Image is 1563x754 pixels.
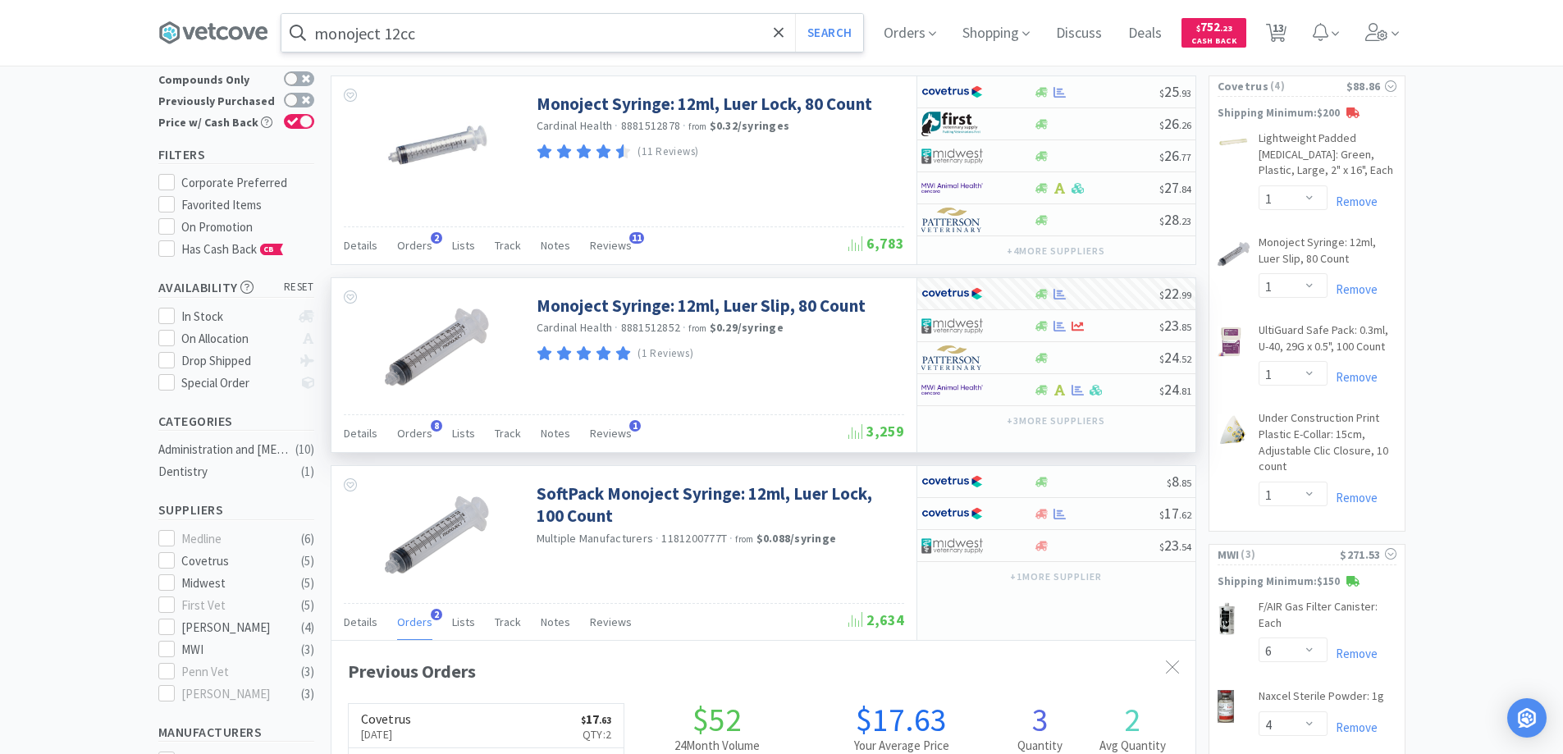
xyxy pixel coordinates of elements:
[1159,348,1191,367] span: 24
[495,615,521,629] span: Track
[181,529,283,549] div: Medline
[385,482,491,589] img: 5cf8837611d4465ebbe0ce29d203bb44_22253.png
[431,232,442,244] span: 2
[158,412,314,431] h5: Categories
[181,640,283,660] div: MWI
[921,469,983,494] img: 77fca1acd8b6420a9015268ca798ef17_1.png
[495,238,521,253] span: Track
[181,241,284,257] span: Has Cash Back
[1196,19,1232,34] span: 752
[158,71,276,85] div: Compounds Only
[921,313,983,338] img: 4dd14cff54a648ac9e977f0c5da9bc2e_5.png
[158,145,314,164] h5: Filters
[1159,504,1191,523] span: 17
[848,610,904,629] span: 2,634
[921,377,983,402] img: f6b2451649754179b5b4e0c70c3f7cb0_2.png
[1159,316,1191,335] span: 23
[1159,321,1164,333] span: $
[921,533,983,558] img: 4dd14cff54a648ac9e977f0c5da9bc2e_5.png
[629,232,644,244] span: 11
[495,426,521,441] span: Track
[452,615,475,629] span: Lists
[1259,410,1396,481] a: Under Construction Print Plastic E-Collar: 15cm, Adjustable Clic Closure, 10 count
[397,238,432,253] span: Orders
[1159,183,1164,195] span: $
[1209,105,1405,122] p: Shipping Minimum: $200
[1218,414,1249,446] img: c18130546bfb4e4ab9dbaef3df66dcdc_176832.png
[1179,541,1191,553] span: . 54
[688,322,706,334] span: from
[1179,509,1191,521] span: . 62
[181,551,283,571] div: Covetrus
[1220,23,1232,34] span: . 23
[344,426,377,441] span: Details
[710,118,790,133] strong: $0.32 / syringes
[615,118,618,133] span: ·
[581,715,586,726] span: $
[809,703,994,736] h1: $17.63
[284,279,314,296] span: reset
[181,351,290,371] div: Drop Shipped
[1159,380,1191,399] span: 24
[1159,509,1164,521] span: $
[397,615,432,629] span: Orders
[361,712,411,725] h6: Covetrus
[999,240,1113,263] button: +4more suppliers
[590,238,632,253] span: Reviews
[921,80,983,104] img: 77fca1acd8b6420a9015268ca798ef17_1.png
[688,121,706,132] span: from
[344,238,377,253] span: Details
[1209,573,1405,591] p: Shipping Minimum: $150
[1086,703,1179,736] h1: 2
[1181,11,1246,55] a: $752.23Cash Back
[1179,289,1191,301] span: . 99
[261,244,277,254] span: CB
[158,93,276,107] div: Previously Purchased
[1179,477,1191,489] span: . 85
[599,715,611,726] span: . 63
[921,176,983,200] img: f6b2451649754179b5b4e0c70c3f7cb0_2.png
[158,114,276,128] div: Price w/ Cash Back
[1179,119,1191,131] span: . 26
[385,93,491,199] img: 2fe3e191fb104e9c8e80338ce3c826ac_164013.jpeg
[158,462,291,482] div: Dentistry
[1328,369,1378,385] a: Remove
[452,238,475,253] span: Lists
[848,234,904,253] span: 6,783
[1218,134,1250,147] img: 4b5bd727118e41dd96acff2af2723d30_26094.png
[158,278,314,297] h5: Availability
[181,684,283,704] div: [PERSON_NAME]
[1159,385,1164,397] span: $
[1179,183,1191,195] span: . 84
[1507,698,1547,738] div: Open Intercom Messenger
[181,618,283,637] div: [PERSON_NAME]
[541,615,570,629] span: Notes
[921,345,983,370] img: f5e969b455434c6296c6d81ef179fa71_3.png
[1328,720,1378,735] a: Remove
[301,551,314,571] div: ( 5 )
[1259,322,1396,361] a: UltiGuard Safe Pack: 0.3ml, U-40, 29G x 0.5", 100 Count
[301,640,314,660] div: ( 3 )
[181,307,290,327] div: In Stock
[541,238,570,253] span: Notes
[1122,26,1168,41] a: Deals
[1346,77,1396,95] div: $88.86
[1159,289,1164,301] span: $
[1159,151,1164,163] span: $
[1159,284,1191,303] span: 22
[181,173,314,193] div: Corporate Preferred
[1259,235,1396,273] a: Monoject Syringe: 12ml, Luer Slip, 80 Count
[615,320,618,335] span: ·
[181,596,283,615] div: First Vet
[1159,541,1164,553] span: $
[1340,546,1396,564] div: $271.53
[1179,151,1191,163] span: . 77
[1167,472,1191,491] span: 8
[661,531,727,546] span: 1181200777T
[1239,546,1340,563] span: ( 3 )
[1218,326,1241,359] img: c15503a16d234dca90400e93ec40c783_18695.png
[735,533,753,545] span: from
[452,426,475,441] span: Lists
[301,529,314,549] div: ( 6 )
[921,501,983,526] img: 77fca1acd8b6420a9015268ca798ef17_1.png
